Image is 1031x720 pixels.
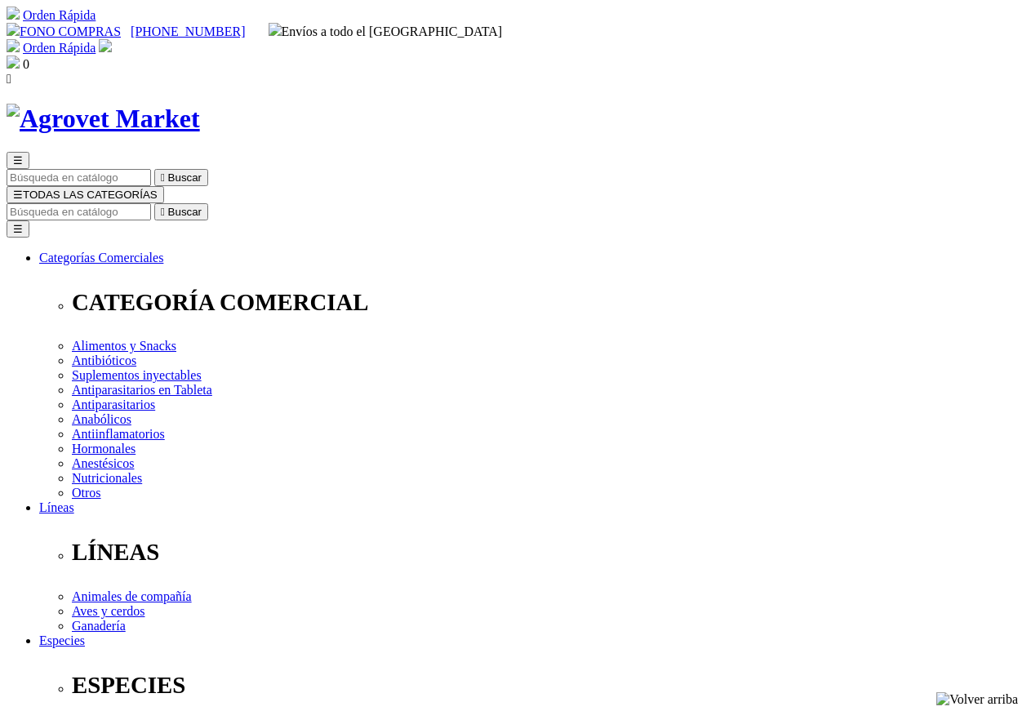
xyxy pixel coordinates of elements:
a: Acceda a su cuenta de cliente [99,41,112,55]
img: delivery-truck.svg [269,23,282,36]
button: ☰ [7,220,29,238]
i:  [161,206,165,218]
img: shopping-bag.svg [7,56,20,69]
i:  [7,72,11,86]
button: ☰TODAS LAS CATEGORÍAS [7,186,164,203]
button:  Buscar [154,169,208,186]
span: Buscar [168,171,202,184]
img: Agrovet Market [7,104,200,134]
input: Buscar [7,169,151,186]
p: LÍNEAS [72,539,1024,566]
a: Especies [39,633,85,647]
img: user.svg [99,39,112,52]
a: Orden Rápida [23,41,96,55]
button: ☰ [7,152,29,169]
span: Envíos a todo el [GEOGRAPHIC_DATA] [269,24,503,38]
a: Antiparasitarios en Tableta [72,383,212,397]
a: Alimentos y Snacks [72,339,176,353]
a: Antibióticos [72,353,136,367]
button:  Buscar [154,203,208,220]
a: Aves y cerdos [72,604,144,618]
i:  [161,171,165,184]
a: Suplementos inyectables [72,368,202,382]
img: phone.svg [7,23,20,36]
span: ☰ [13,189,23,201]
input: Buscar [7,203,151,220]
a: Anabólicos [72,412,131,426]
span: 0 [23,57,29,71]
a: Categorías Comerciales [39,251,163,264]
a: Animales de compañía [72,589,192,603]
a: Otros [72,486,101,500]
a: Nutricionales [72,471,142,485]
a: Anestésicos [72,456,134,470]
a: Orden Rápida [23,8,96,22]
span: ☰ [13,154,23,167]
a: Antiinflamatorios [72,427,165,441]
img: shopping-cart.svg [7,7,20,20]
img: shopping-cart.svg [7,39,20,52]
img: Volver arriba [936,692,1018,707]
span: Buscar [168,206,202,218]
a: Antiparasitarios [72,398,155,411]
a: Hormonales [72,442,136,456]
p: ESPECIES [72,672,1024,699]
a: Líneas [39,500,74,514]
a: Ganadería [72,619,126,633]
p: CATEGORÍA COMERCIAL [72,289,1024,316]
a: FONO COMPRAS [7,24,121,38]
a: [PHONE_NUMBER] [131,24,245,38]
